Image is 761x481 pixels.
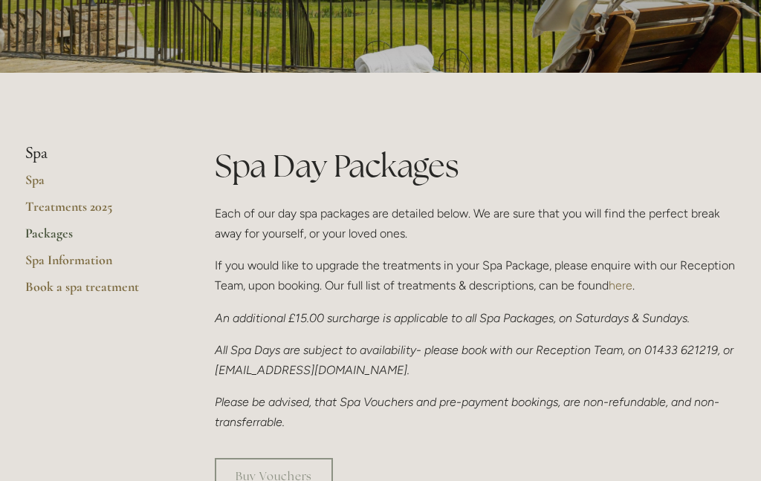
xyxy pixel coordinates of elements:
[215,144,736,188] h1: Spa Day Packages
[215,311,690,325] em: An additional £15.00 surcharge is applicable to all Spa Packages, on Saturdays & Sundays.
[25,171,167,198] a: Spa
[215,343,736,377] em: All Spa Days are subject to availability- please book with our Reception Team, on 01433 621219, o...
[25,278,167,305] a: Book a spa treatment
[215,203,736,243] p: Each of our day spa packages are detailed below. We are sure that you will find the perfect break...
[609,278,632,292] a: here
[25,225,167,252] a: Packages
[215,395,719,429] em: Please be advised, that Spa Vouchers and pre-payment bookings, are non-refundable, and non-transf...
[215,255,736,295] p: If you would like to upgrade the treatments in your Spa Package, please enquire with our Receptio...
[25,252,167,278] a: Spa Information
[25,144,167,163] li: Spa
[25,198,167,225] a: Treatments 2025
